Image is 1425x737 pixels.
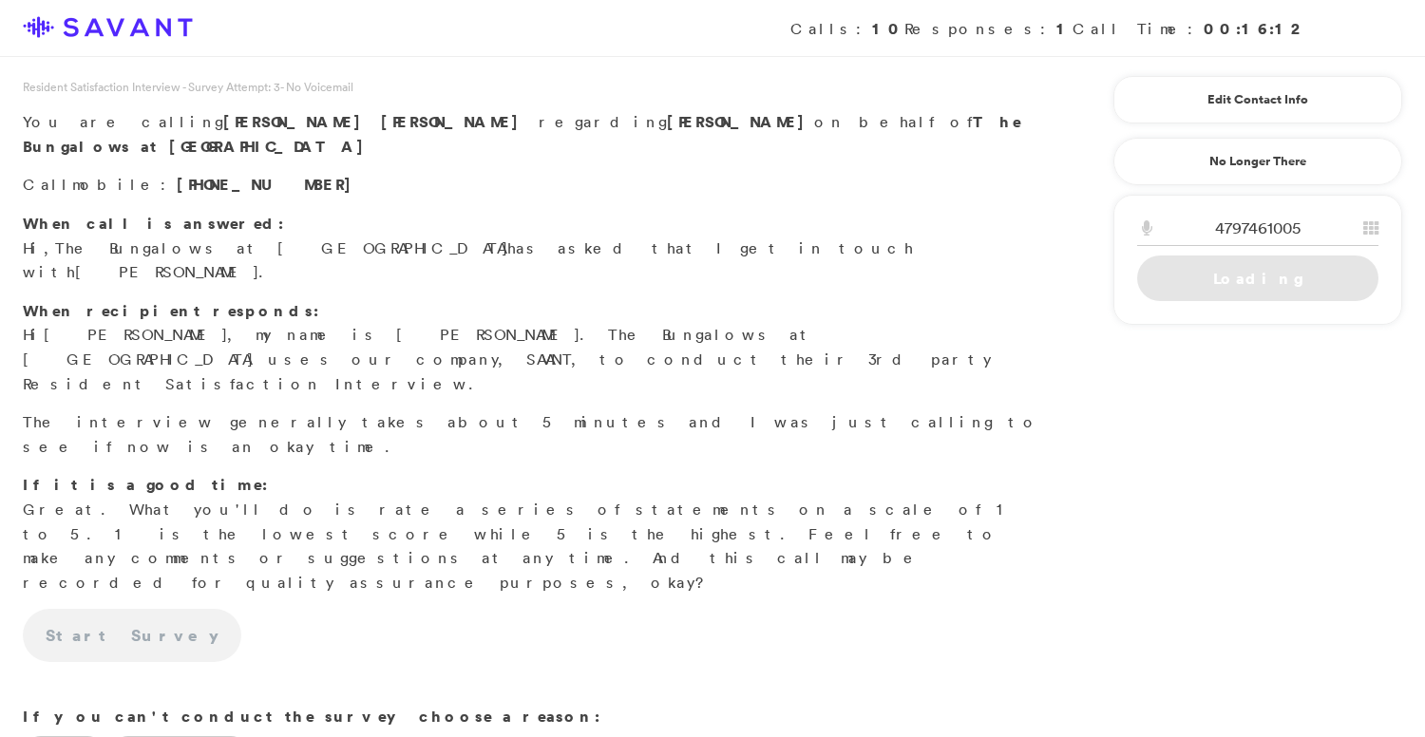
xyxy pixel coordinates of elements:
a: Loading [1137,255,1378,301]
span: Resident Satisfaction Interview - Survey Attempt: 3 - No Voicemail [23,79,353,95]
strong: 10 [872,18,904,39]
p: You are calling regarding on behalf of [23,110,1041,159]
a: No Longer There [1113,138,1402,185]
p: Great. What you'll do is rate a series of statements on a scale of 1 to 5. 1 is the lowest score ... [23,473,1041,595]
p: Hi , my name is [PERSON_NAME]. The Bungalows at [GEOGRAPHIC_DATA] uses our company, SAVANT, to co... [23,299,1041,396]
span: mobile [72,175,161,194]
a: Start Survey [23,609,241,662]
span: [PHONE_NUMBER] [177,174,361,195]
span: [PERSON_NAME] [75,262,258,281]
a: Edit Contact Info [1137,85,1378,115]
strong: If you can't conduct the survey choose a reason: [23,706,600,727]
strong: 00:16:12 [1204,18,1307,39]
p: Hi, has asked that I get in touch with . [23,212,1041,285]
p: Call : [23,173,1041,198]
strong: When call is answered: [23,213,284,234]
span: [PERSON_NAME] [223,111,370,132]
strong: When recipient responds: [23,300,319,321]
p: The interview generally takes about 5 minutes and I was just calling to see if now is an okay time. [23,410,1041,459]
span: [PERSON_NAME] [381,111,528,132]
span: [PERSON_NAME] [44,325,227,344]
span: The Bungalows at [GEOGRAPHIC_DATA] [55,238,507,257]
strong: 1 [1056,18,1073,39]
strong: If it is a good time: [23,474,268,495]
strong: [PERSON_NAME] [667,111,814,132]
strong: The Bungalows at [GEOGRAPHIC_DATA] [23,111,1021,157]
